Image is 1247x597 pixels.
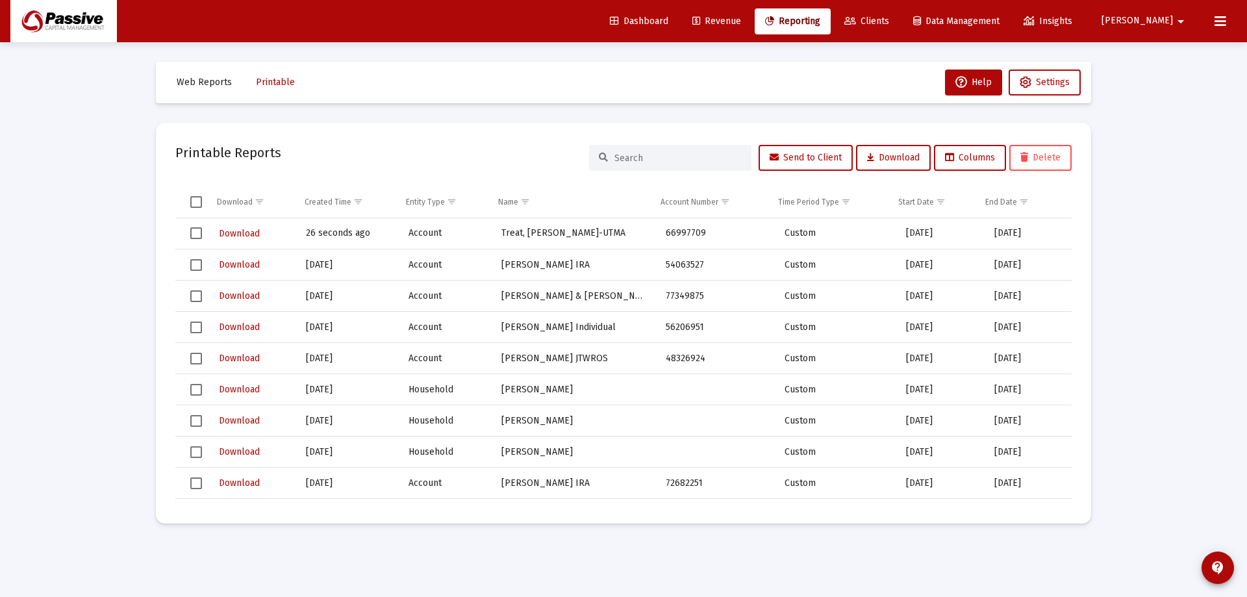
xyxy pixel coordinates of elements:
td: [DATE] [897,312,985,343]
td: [DATE] [897,374,985,405]
td: 56206951 [657,312,775,343]
button: Columns [934,145,1006,171]
span: Download [219,259,260,270]
td: [PERSON_NAME] IRA [492,468,657,499]
td: [PERSON_NAME] Individual [492,312,657,343]
td: [PERSON_NAME] JTWROS [492,343,657,374]
button: Download [218,474,261,492]
span: Download [219,477,260,489]
td: 26 seconds ago [297,218,399,249]
td: Column Name [489,186,651,218]
td: [DATE] [297,312,399,343]
img: Dashboard [20,8,107,34]
td: 77349875 [657,281,775,312]
td: [DATE] [985,499,1072,530]
span: Show filter options for column 'Name' [520,197,530,207]
td: Custom [775,218,897,249]
td: [DATE] [897,499,985,530]
div: Select row [190,259,202,271]
td: Account [399,499,492,530]
a: Reporting [755,8,831,34]
td: Custom [775,437,897,468]
td: Custom [775,343,897,374]
td: [DATE] [297,343,399,374]
td: Account [399,249,492,281]
span: Show filter options for column 'Download' [255,197,264,207]
span: Download [219,384,260,395]
span: [PERSON_NAME] [1102,16,1173,27]
div: Data grid [175,186,1072,504]
td: Account [399,343,492,374]
div: Select all [190,196,202,208]
div: Select row [190,384,202,396]
div: Select row [190,322,202,333]
a: Clients [834,8,900,34]
td: Custom [775,249,897,281]
button: Download [218,411,261,430]
button: [PERSON_NAME] [1086,8,1204,34]
button: Download [218,318,261,337]
td: [PERSON_NAME] [492,374,657,405]
td: [PERSON_NAME] [492,405,657,437]
td: [DATE] [897,249,985,281]
button: Download [218,255,261,274]
td: Column Account Number [651,186,769,218]
td: [DATE] [297,249,399,281]
td: [PERSON_NAME] [492,437,657,468]
td: 96668847 [657,499,775,530]
td: Column End Date [976,186,1062,218]
span: Show filter options for column 'Entity Type' [447,197,457,207]
button: Help [945,70,1002,95]
div: Account Number [661,197,718,207]
span: Download [219,228,260,239]
a: Revenue [682,8,751,34]
td: [DATE] [985,218,1072,249]
td: [PERSON_NAME] Sep IRA [492,499,657,530]
a: Insights [1013,8,1083,34]
td: [DATE] [897,343,985,374]
td: [DATE] [985,405,1072,437]
span: Download [219,446,260,457]
td: [DATE] [985,343,1072,374]
span: Delete [1020,152,1061,163]
td: [DATE] [297,374,399,405]
button: Delete [1009,145,1072,171]
td: [DATE] [897,437,985,468]
div: Time Period Type [778,197,839,207]
td: Account [399,218,492,249]
span: Revenue [692,16,741,27]
button: Download [856,145,931,171]
td: [DATE] [897,281,985,312]
div: Start Date [898,197,934,207]
td: [DATE] [985,312,1072,343]
span: Download [867,152,920,163]
span: Help [955,77,992,88]
span: Show filter options for column 'Start Date' [936,197,946,207]
span: Data Management [913,16,1000,27]
div: Select row [190,446,202,458]
button: Download [218,380,261,399]
div: End Date [985,197,1017,207]
td: [DATE] [297,437,399,468]
div: Entity Type [406,197,445,207]
td: 72682251 [657,468,775,499]
td: [DATE] [897,405,985,437]
td: Custom [775,499,897,530]
span: Clients [844,16,889,27]
span: Settings [1036,77,1070,88]
span: Dashboard [610,16,668,27]
span: Download [219,415,260,426]
td: [DATE] [297,405,399,437]
td: Column Entity Type [397,186,489,218]
td: Custom [775,468,897,499]
span: Insights [1024,16,1072,27]
span: Reporting [765,16,820,27]
td: Custom [775,281,897,312]
span: Show filter options for column 'Time Period Type' [841,197,851,207]
td: [DATE] [297,281,399,312]
div: Created Time [305,197,351,207]
td: [PERSON_NAME] & [PERSON_NAME] JTWROS [492,281,657,312]
span: Send to Client [770,152,842,163]
span: Show filter options for column 'End Date' [1019,197,1029,207]
td: Account [399,281,492,312]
